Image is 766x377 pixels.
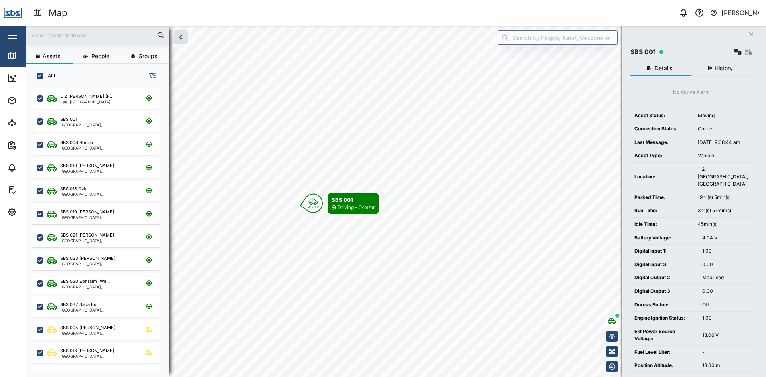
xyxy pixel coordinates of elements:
span: People [91,53,109,59]
div: [PERSON_NAME] [721,8,760,18]
div: SBS 008 Borosi [60,139,93,146]
span: Details [655,65,672,71]
div: Moving [698,112,748,120]
div: Tasks [21,186,43,194]
div: 112, [GEOGRAPHIC_DATA], [GEOGRAPHIC_DATA] [698,166,748,188]
div: [DATE] 9:08:44 am [698,139,748,146]
div: [GEOGRAPHIC_DATA], [GEOGRAPHIC_DATA] [60,239,136,243]
div: [GEOGRAPHIC_DATA], [GEOGRAPHIC_DATA] [60,285,136,289]
div: Asset Type: [634,152,690,160]
div: grid [32,85,169,371]
div: 1.00 [702,314,748,322]
div: No Active Alarm [673,89,710,96]
div: SBS 021 [PERSON_NAME] [60,232,114,239]
div: SBS 005 [PERSON_NAME] [60,324,115,331]
div: 19hr(s) 5min(s) [698,194,748,201]
label: ALL [43,73,57,79]
div: Duress Button: [634,301,694,309]
div: Idle Time: [634,221,690,228]
div: 0.00 [702,288,748,295]
div: SBS 032 Saua Iru [60,301,97,308]
div: [GEOGRAPHIC_DATA], [GEOGRAPHIC_DATA] [60,354,136,358]
button: [PERSON_NAME] [710,7,760,18]
div: [GEOGRAPHIC_DATA], [GEOGRAPHIC_DATA] [60,192,136,196]
canvas: Map [26,26,766,377]
div: SBS 001 [332,196,375,204]
div: Lae, [GEOGRAPHIC_DATA] [60,100,113,104]
div: Digital Output 2: [634,274,694,282]
div: Reports [21,141,48,150]
div: SBS 023 [PERSON_NAME] [60,255,115,262]
div: Location: [634,173,690,181]
div: [GEOGRAPHIC_DATA], [GEOGRAPHIC_DATA] [60,215,136,219]
div: Fuel Level Liter: [634,349,694,356]
div: Battery Voltage: [634,234,694,242]
div: Driving - 6km/hr [338,204,375,211]
div: Ext Power Source Voltage: [634,328,694,343]
div: Run Time: [634,207,690,215]
div: [GEOGRAPHIC_DATA], [GEOGRAPHIC_DATA] [60,169,136,173]
div: SBS 001 [630,47,656,57]
div: SBS 010 [PERSON_NAME] [60,162,114,169]
div: 3hr(s) 57min(s) [698,207,748,215]
div: Mobilised [702,274,748,282]
div: Online [698,125,748,133]
div: SBS 018 [PERSON_NAME] [60,347,114,354]
div: Map marker [304,193,379,214]
div: Engine Ignition Status: [634,314,694,322]
div: L-2 [PERSON_NAME] (F... [60,93,113,100]
div: Settings [21,208,49,217]
div: Map [21,51,39,60]
div: - [702,349,748,356]
div: Alarms [21,163,45,172]
div: Digital Input 1: [634,247,694,255]
div: 0.00 [702,261,748,268]
div: Digital Output 3: [634,288,694,295]
div: Dashboard [21,74,57,83]
div: SBS 015 Ovia [60,186,87,192]
div: [GEOGRAPHIC_DATA], [GEOGRAPHIC_DATA] [60,123,136,127]
div: Off [702,301,748,309]
span: Groups [138,53,157,59]
div: [GEOGRAPHIC_DATA], [GEOGRAPHIC_DATA] [60,331,136,335]
div: Map [49,6,67,20]
div: SBS 019 [PERSON_NAME] [60,209,114,215]
div: SBS 030 Ephraim (We... [60,278,110,285]
div: 4.04 V [702,234,748,242]
div: Position Altitude: [634,362,694,369]
input: Search assets or drivers [30,29,164,41]
span: History [715,65,733,71]
div: [GEOGRAPHIC_DATA], [GEOGRAPHIC_DATA] [60,146,136,150]
div: 18.00 m [702,362,748,369]
div: Digital Input 3: [634,261,694,268]
div: 13.06 V [702,332,748,339]
div: Vehicle [698,152,748,160]
span: Assets [43,53,60,59]
div: 1.00 [702,247,748,255]
div: Last Message: [634,139,690,146]
div: Parked Time: [634,194,690,201]
input: Search by People, Asset, Geozone or Place [498,30,618,45]
div: [GEOGRAPHIC_DATA], [GEOGRAPHIC_DATA] [60,308,136,312]
img: Main Logo [4,4,22,22]
div: Connection Status: [634,125,690,133]
div: W 260° [308,205,319,209]
div: SBS 001 [60,116,77,123]
div: Sites [21,118,40,127]
div: 45min(s) [698,221,748,228]
div: Asset Status: [634,112,690,120]
div: [GEOGRAPHIC_DATA], [GEOGRAPHIC_DATA] [60,262,136,266]
div: Assets [21,96,45,105]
